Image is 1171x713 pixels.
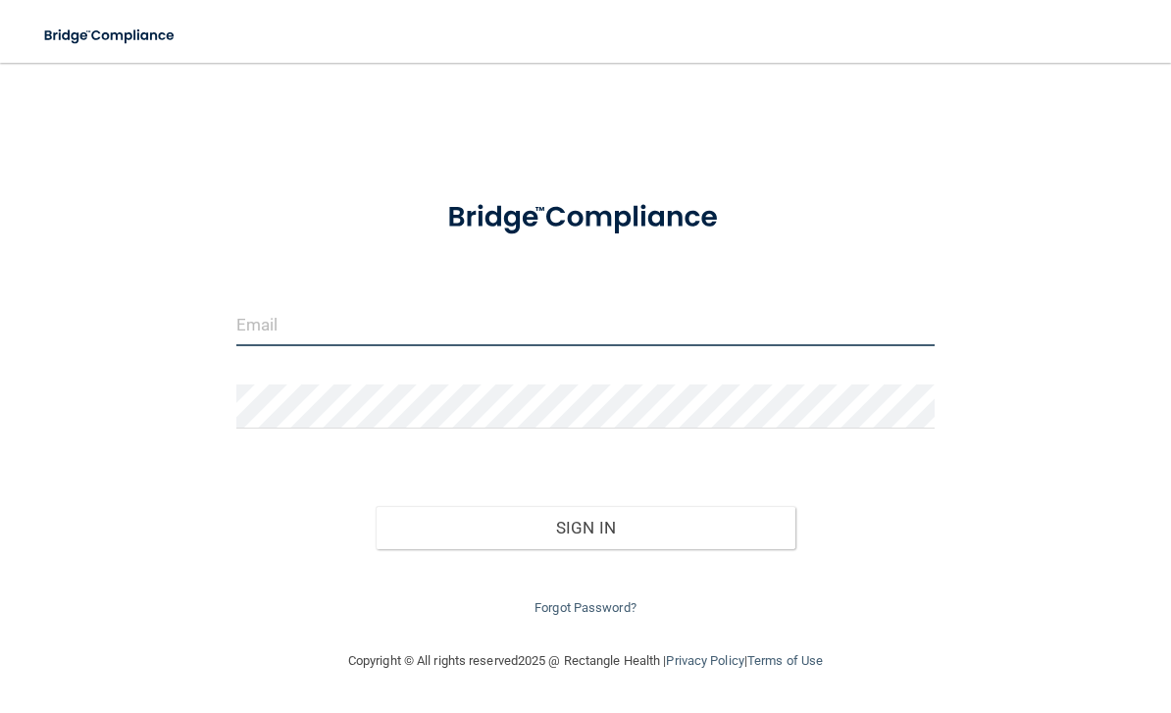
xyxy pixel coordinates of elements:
input: Email [236,302,936,346]
a: Forgot Password? [535,600,636,615]
button: Sign In [376,506,795,549]
img: bridge_compliance_login_screen.278c3ca4.svg [29,16,191,56]
a: Terms of Use [747,653,823,668]
a: Privacy Policy [666,653,743,668]
img: bridge_compliance_login_screen.278c3ca4.svg [418,180,752,255]
div: Copyright © All rights reserved 2025 @ Rectangle Health | | [228,630,943,692]
iframe: Drift Widget Chat Controller [832,586,1147,665]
